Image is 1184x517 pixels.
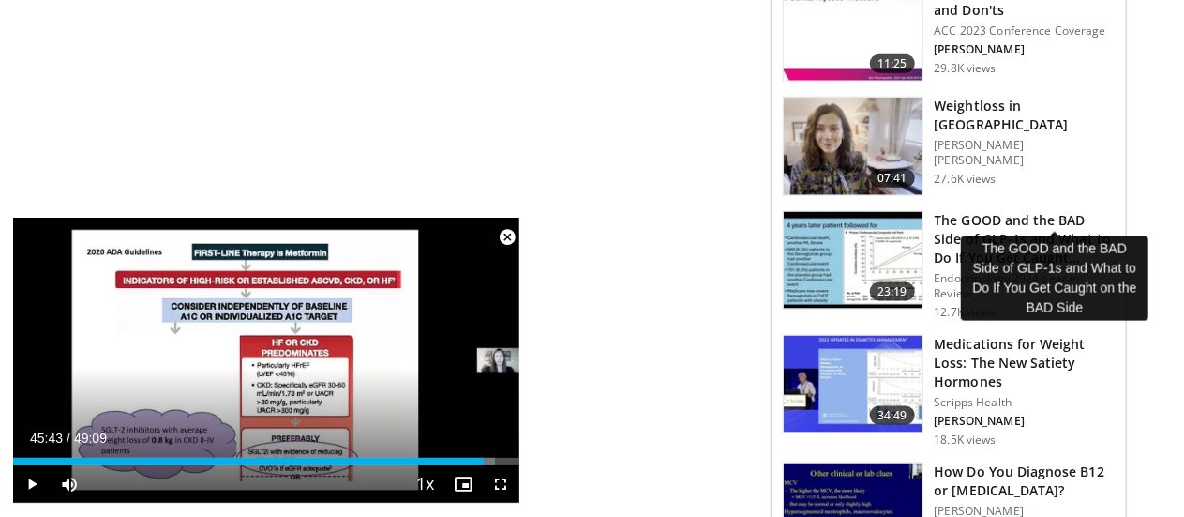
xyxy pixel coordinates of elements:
div: Progress Bar [13,458,519,465]
span: 34:49 [870,406,915,425]
p: Scripps Health [935,395,1115,410]
span: 23:19 [870,282,915,301]
div: The GOOD and the BAD Side of GLP-1s and What to Do If You Get Caught on the BAD Side [961,236,1148,321]
video-js: Video Player [13,218,519,504]
span: 49:09 [74,431,107,446]
button: Close [488,218,526,257]
h3: Medications for Weight Loss: The New Satiety Hormones [935,335,1115,391]
button: Playback Rate [407,465,444,503]
button: Play [13,465,51,503]
h3: Weightloss in [GEOGRAPHIC_DATA] [935,97,1115,134]
a: 34:49 Medications for Weight Loss: The New Satiety Hormones Scripps Health [PERSON_NAME] 18.5K views [783,335,1115,448]
span: 11:25 [870,54,915,73]
p: 29.8K views [935,61,997,76]
p: 27.6K views [935,172,997,187]
a: 07:41 Weightloss in [GEOGRAPHIC_DATA] [PERSON_NAME] [PERSON_NAME] 27.6K views [783,97,1115,196]
button: Mute [51,465,88,503]
a: 23:19 The GOOD and the BAD Side of GLP-1s and What to Do If You Get Caught… Endocrinology 2024 Ye... [783,211,1115,320]
p: [PERSON_NAME] [935,42,1115,57]
span: 07:41 [870,169,915,188]
span: 45:43 [30,431,63,446]
button: Enable picture-in-picture mode [444,465,482,503]
p: ACC 2023 Conference Coverage [935,23,1115,38]
img: 756cb5e3-da60-49d4-af2c-51c334342588.150x105_q85_crop-smart_upscale.jpg [784,212,922,310]
h3: The GOOD and the BAD Side of GLP-1s and What to Do If You Get Caught… [935,211,1115,267]
img: 07e42906-ef03-456f-8d15-f2a77df6705a.150x105_q85_crop-smart_upscale.jpg [784,336,922,433]
button: Fullscreen [482,465,519,503]
p: 18.5K views [935,433,997,448]
p: [PERSON_NAME] [PERSON_NAME] [935,138,1115,168]
p: Endocrinology 2024 Year in Review [935,271,1115,301]
h3: How Do You Diagnose B12 or [MEDICAL_DATA]? [935,463,1115,500]
span: / [67,431,70,446]
p: [PERSON_NAME] [935,414,1115,429]
img: 9983fed1-7565-45be-8934-aef1103ce6e2.150x105_q85_crop-smart_upscale.jpg [784,98,922,195]
p: 12.7K views [935,305,997,320]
